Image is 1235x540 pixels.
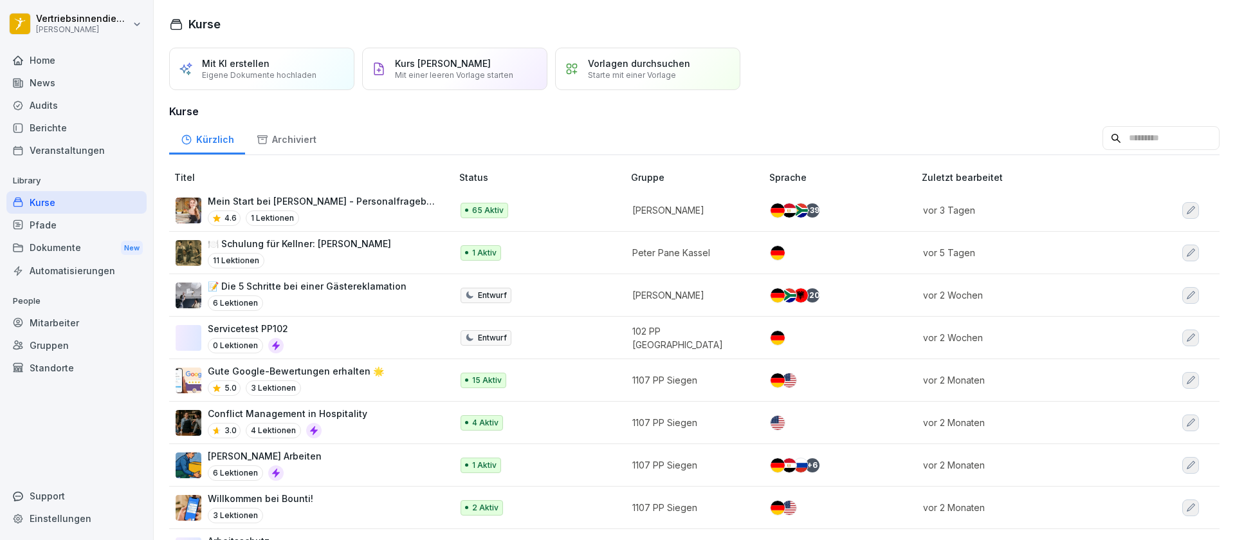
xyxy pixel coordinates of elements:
[478,332,507,344] p: Entwurf
[6,291,147,312] p: People
[6,171,147,191] p: Library
[6,236,147,260] div: Dokumente
[208,492,313,505] p: Willkommen bei Bounti!
[771,203,785,218] img: de.svg
[794,203,808,218] img: za.svg
[771,373,785,387] img: de.svg
[36,25,130,34] p: [PERSON_NAME]
[769,171,917,184] p: Sprache
[6,236,147,260] a: DokumenteNew
[771,246,785,260] img: de.svg
[632,246,749,259] p: Peter Pane Kassel
[771,458,785,472] img: de.svg
[6,259,147,282] a: Automatisierungen
[923,373,1128,387] p: vor 2 Monaten
[923,458,1128,472] p: vor 2 Monaten
[6,357,147,379] a: Standorte
[805,203,819,218] div: + 39
[395,70,513,80] p: Mit einer leeren Vorlage starten
[782,501,796,515] img: us.svg
[472,417,499,429] p: 4 Aktiv
[805,458,819,472] div: + 6
[208,279,407,293] p: 📝 Die 5 Schritte bei einer Gästereklamation
[6,139,147,162] a: Veranstaltungen
[794,288,808,303] img: al.svg
[782,203,796,218] img: eg.svg
[771,288,785,303] img: de.svg
[6,312,147,334] a: Mitarbeiter
[224,212,237,224] p: 4.6
[6,116,147,139] a: Berichte
[923,501,1128,514] p: vor 2 Monaten
[923,331,1128,344] p: vor 2 Wochen
[782,373,796,387] img: us.svg
[176,240,201,266] img: c6pxyn0tmrqwj4a1jbcqb86l.png
[472,247,497,259] p: 1 Aktiv
[188,15,221,33] h1: Kurse
[632,203,749,217] p: [PERSON_NAME]
[246,423,301,438] p: 4 Lektionen
[202,58,270,69] p: Mit KI erstellen
[245,122,327,154] a: Archiviert
[805,288,819,303] div: + 20
[922,171,1144,184] p: Zuletzt bearbeitet
[169,122,245,154] a: Kürzlich
[208,407,367,420] p: Conflict Management in Hospitality
[6,94,147,116] a: Audits
[208,237,391,250] p: 🍽️ Schulung für Kellner: [PERSON_NAME]
[176,283,201,308] img: oxsac4sd6q4ntjxav4mftrwt.png
[6,507,147,530] a: Einstellungen
[176,495,201,521] img: xh3bnih80d1pxcetv9zsuevg.png
[771,501,785,515] img: de.svg
[208,338,263,353] p: 0 Lektionen
[176,368,201,393] img: iwscqm9zjbdjlq9atufjsuwv.png
[208,194,439,208] p: Mein Start bei [PERSON_NAME] - Personalfragebogen
[923,288,1128,302] p: vor 2 Wochen
[6,485,147,507] div: Support
[923,246,1128,259] p: vor 5 Tagen
[246,210,299,226] p: 1 Lektionen
[923,416,1128,429] p: vor 2 Monaten
[176,410,201,436] img: v5km1yrum515hbryjbhr1wgk.png
[6,214,147,236] a: Pfade
[588,70,676,80] p: Starte mit einer Vorlage
[632,458,749,472] p: 1107 PP Siegen
[632,324,749,351] p: 102 PP [GEOGRAPHIC_DATA]
[174,171,454,184] p: Titel
[121,241,143,256] div: New
[472,460,497,471] p: 1 Aktiv
[6,71,147,94] a: News
[6,49,147,71] a: Home
[632,288,749,302] p: [PERSON_NAME]
[794,458,808,472] img: ru.svg
[472,502,499,514] p: 2 Aktiv
[208,449,322,463] p: [PERSON_NAME] Arbeiten
[176,198,201,223] img: aaay8cu0h1hwaqqp9269xjan.png
[202,70,316,80] p: Eigene Dokumente hochladen
[588,58,690,69] p: Vorlagen durchsuchen
[208,322,288,335] p: Servicetest PP102
[632,501,749,514] p: 1107 PP Siegen
[6,191,147,214] a: Kurse
[632,416,749,429] p: 1107 PP Siegen
[169,104,1220,119] h3: Kurse
[631,171,764,184] p: Gruppe
[6,334,147,357] a: Gruppen
[632,373,749,387] p: 1107 PP Siegen
[224,425,237,436] p: 3.0
[176,452,201,478] img: ns5fm27uu5em6705ixom0yjt.png
[472,375,502,386] p: 15 Aktiv
[224,382,237,394] p: 5.0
